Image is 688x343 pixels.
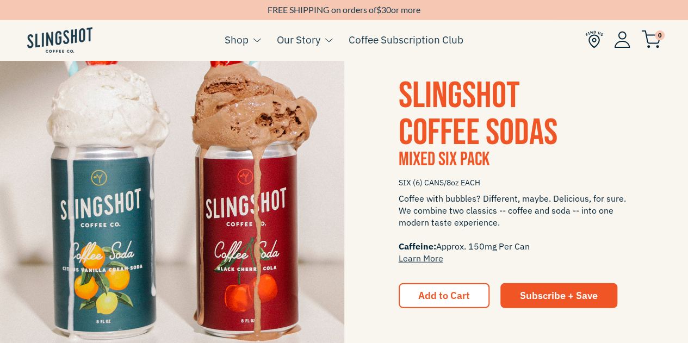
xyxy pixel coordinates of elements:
span: Coffee with bubbles? Different, maybe. Delicious, for sure. We combine two classics -- coffee and... [399,192,634,264]
a: SLINGSHOTCOFFEE SODAS [399,74,557,155]
span: SIX (6) CANS/8oz EACH [399,173,634,192]
a: Shop [225,32,249,48]
a: 0 [641,33,661,46]
a: Subscribe + Save [500,283,617,308]
span: Caffeine: [399,241,436,252]
img: Account [614,31,630,48]
span: Mixed Six Pack [399,148,489,171]
img: cart [641,30,661,48]
span: Add to Cart [418,289,470,302]
img: Find Us [585,30,603,48]
span: 0 [655,30,665,40]
a: Coffee Subscription Club [349,32,463,48]
button: Add to Cart [399,283,489,308]
span: Subscribe + Save [520,289,598,302]
span: 30 [381,4,391,15]
a: Learn More [399,253,443,264]
a: Our Story [277,32,320,48]
span: SLINGSHOT COFFEE SODAS [399,74,557,155]
span: $ [376,4,381,15]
